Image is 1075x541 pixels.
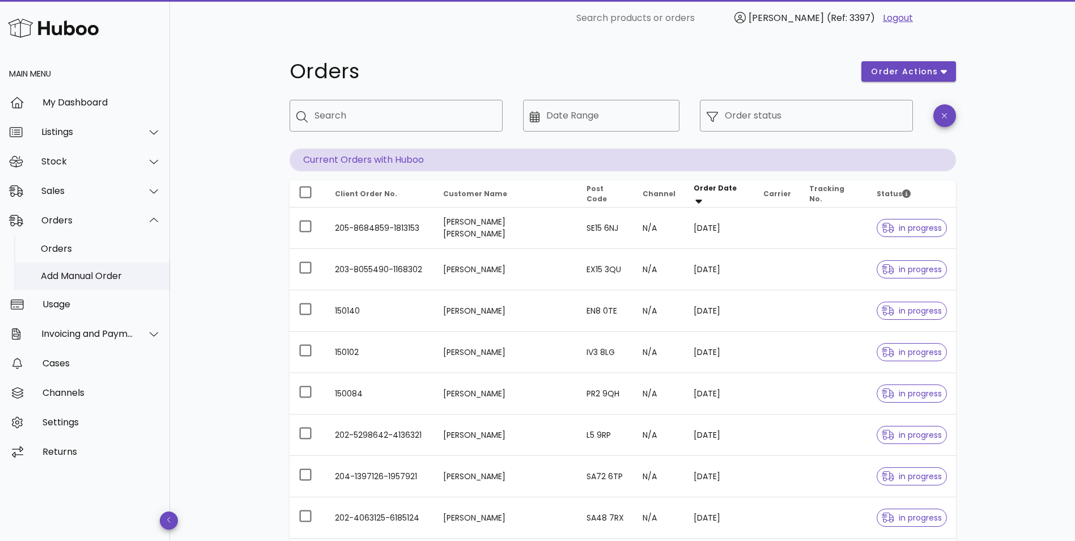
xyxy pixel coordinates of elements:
span: order actions [870,66,938,78]
span: Order Date [694,183,737,193]
span: in progress [882,307,942,315]
span: Client Order No. [335,189,397,198]
td: N/A [634,415,685,456]
button: order actions [861,61,955,82]
td: [DATE] [685,373,754,415]
td: SA48 7RX [577,497,634,539]
span: in progress [882,514,942,522]
div: Channels [43,387,161,398]
td: PR2 9QH [577,373,634,415]
span: in progress [882,348,942,356]
span: Post Code [587,184,607,204]
td: EN8 0TE [577,290,634,332]
th: Status [868,180,956,208]
td: N/A [634,208,685,249]
td: [DATE] [685,456,754,497]
p: Current Orders with Huboo [290,149,956,171]
div: Orders [41,215,134,226]
td: SA72 6TP [577,456,634,497]
td: [DATE] [685,497,754,539]
td: [PERSON_NAME] [434,290,578,332]
td: [PERSON_NAME] [434,249,578,290]
td: EX15 3QU [577,249,634,290]
td: N/A [634,456,685,497]
td: N/A [634,332,685,373]
td: 150140 [326,290,434,332]
td: SE15 6NJ [577,208,634,249]
td: [PERSON_NAME] [434,332,578,373]
td: [DATE] [685,290,754,332]
h1: Orders [290,61,848,82]
td: 203-8055490-1168302 [326,249,434,290]
span: Carrier [763,189,791,198]
th: Client Order No. [326,180,434,208]
div: Listings [41,126,134,137]
span: [PERSON_NAME] [749,11,824,24]
td: 202-4063125-6185124 [326,497,434,539]
td: [DATE] [685,332,754,373]
div: Cases [43,358,161,369]
th: Customer Name [434,180,578,208]
div: Orders [41,243,161,254]
span: Channel [643,189,675,198]
td: 205-8684859-1813153 [326,208,434,249]
div: Settings [43,417,161,428]
td: 202-5298642-4136321 [326,415,434,456]
td: N/A [634,249,685,290]
td: [DATE] [685,208,754,249]
td: [PERSON_NAME] [PERSON_NAME] [434,208,578,249]
a: Logout [883,11,913,25]
span: in progress [882,472,942,480]
div: Returns [43,446,161,457]
td: N/A [634,497,685,539]
td: N/A [634,290,685,332]
span: in progress [882,390,942,398]
div: Usage [43,299,161,310]
div: Sales [41,185,134,196]
td: [PERSON_NAME] [434,373,578,415]
th: Tracking No. [800,180,867,208]
td: IV3 8LG [577,332,634,373]
div: Invoicing and Payments [41,328,134,339]
img: Huboo Logo [8,16,99,40]
div: My Dashboard [43,97,161,108]
th: Post Code [577,180,634,208]
div: Add Manual Order [41,270,161,281]
td: [PERSON_NAME] [434,415,578,456]
span: Status [877,189,911,198]
td: N/A [634,373,685,415]
td: 150084 [326,373,434,415]
td: [PERSON_NAME] [434,497,578,539]
span: in progress [882,224,942,232]
td: [PERSON_NAME] [434,456,578,497]
div: Stock [41,156,134,167]
td: [DATE] [685,415,754,456]
th: Channel [634,180,685,208]
span: in progress [882,265,942,273]
span: in progress [882,431,942,439]
span: Tracking No. [809,184,844,204]
td: [DATE] [685,249,754,290]
span: (Ref: 3397) [827,11,875,24]
td: L5 9RP [577,415,634,456]
span: Customer Name [443,189,507,198]
th: Order Date: Sorted descending. Activate to remove sorting. [685,180,754,208]
td: 204-1397126-1957921 [326,456,434,497]
td: 150102 [326,332,434,373]
th: Carrier [754,180,800,208]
